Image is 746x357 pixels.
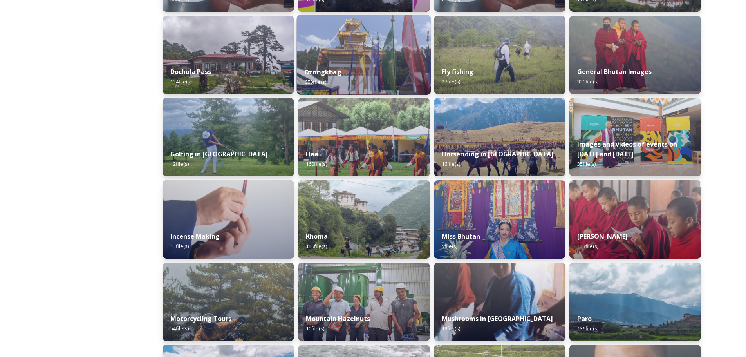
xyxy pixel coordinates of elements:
strong: Paro [577,314,592,323]
img: _SCH5631.jpg [163,180,294,259]
img: By%2520Leewang%2520Tobgay%252C%2520President%252C%2520The%2520Badgers%2520Motorcycle%2520Club%252... [163,263,294,341]
span: 5 file(s) [442,243,457,250]
strong: Golfing in [GEOGRAPHIC_DATA] [170,150,268,158]
img: Miss%2520Bhutan%2520Tashi%2520Choden%25205.jpg [434,180,565,259]
img: IMG_0877.jpeg [163,98,294,176]
strong: Dochula Pass [170,67,211,76]
strong: Images and videos of events on [DATE] and [DATE] [577,140,677,158]
strong: Mushrooms in [GEOGRAPHIC_DATA] [442,314,553,323]
strong: Khoma [306,232,328,241]
span: 113 file(s) [577,243,598,250]
strong: Horseriding in [GEOGRAPHIC_DATA] [442,150,553,158]
span: 650 file(s) [305,78,326,85]
span: 54 file(s) [170,325,189,332]
span: 12 file(s) [170,160,189,167]
span: 35 file(s) [577,160,596,167]
img: Horseriding%2520in%2520Bhutan2.JPG [434,98,565,176]
span: 16 file(s) [442,160,460,167]
span: 136 file(s) [577,325,598,332]
span: 19 file(s) [442,325,460,332]
span: 339 file(s) [577,78,598,85]
strong: Incense Making [170,232,220,241]
img: Mongar%2520and%2520Dametshi%2520110723%2520by%2520Amp%2520Sripimanwat-9.jpg [569,180,701,259]
img: WattBryan-20170720-0740-P50.jpg [298,263,430,341]
img: _SCH7798.jpg [434,263,565,341]
span: 134 file(s) [170,78,191,85]
span: 10 file(s) [306,325,324,332]
span: 146 file(s) [306,243,327,250]
strong: Miss Bhutan [442,232,480,241]
img: by%2520Ugyen%2520Wangchuk14.JPG [434,16,565,94]
img: MarcusWestbergBhutanHiRes-23.jpg [569,16,701,94]
strong: Mountain Hazelnuts [306,314,370,323]
img: Paro%2520050723%2520by%2520Amp%2520Sripimanwat-20.jpg [569,263,701,341]
img: 2022-10-01%252011.41.43.jpg [163,16,294,94]
span: 160 file(s) [306,160,327,167]
strong: Motorcycling Tours [170,314,231,323]
img: Haa%2520Summer%2520Festival1.jpeg [298,98,430,176]
span: 13 file(s) [170,243,189,250]
strong: [PERSON_NAME] [577,232,628,241]
span: 27 file(s) [442,78,460,85]
img: A%2520guest%2520with%2520new%2520signage%2520at%2520the%2520airport.jpeg [569,98,701,176]
img: Festival%2520Header.jpg [297,15,431,95]
strong: Dzongkhag [305,68,341,76]
strong: General Bhutan Images [577,67,652,76]
strong: Fly fishing [442,67,473,76]
img: Khoma%2520130723%2520by%2520Amp%2520Sripimanwat-7.jpg [298,180,430,259]
strong: Haa [306,150,318,158]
